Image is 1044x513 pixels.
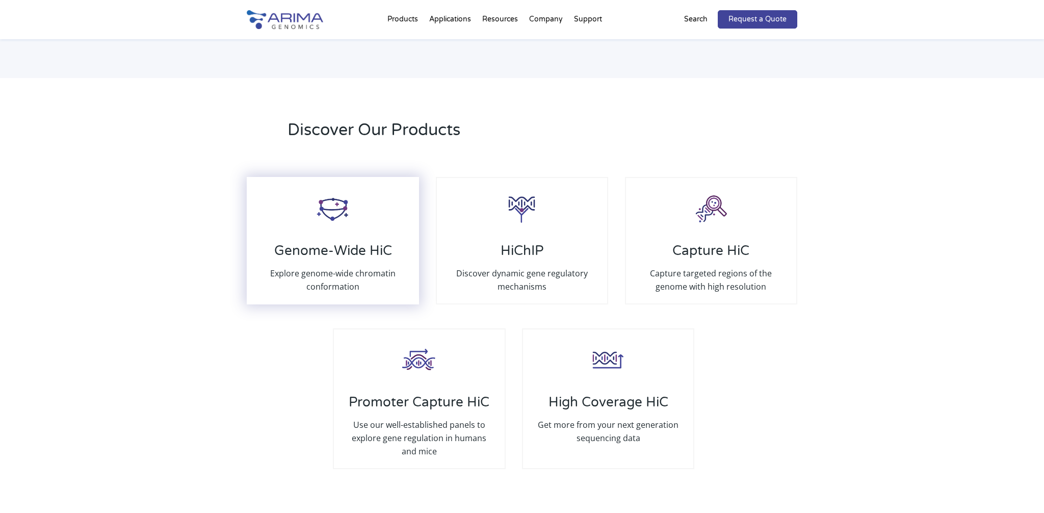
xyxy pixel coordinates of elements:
img: High-Coverage-HiC_Icon_Arima-Genomics.png [588,340,629,380]
h3: Capture HiC [636,243,786,267]
img: HiCHiP_Icon_Arima-Genomics.png [502,188,542,229]
a: Request a Quote [718,10,797,29]
h3: Genome-Wide HiC [258,243,408,267]
h3: HiChIP [447,243,597,267]
img: Promoter-HiC_Icon_Arima-Genomics.png [399,340,439,380]
h2: Discover Our Products [288,119,652,149]
p: Capture targeted regions of the genome with high resolution [636,267,786,293]
h3: Promoter Capture HiC [344,394,494,418]
p: Search [684,13,708,26]
img: HiC_Icon_Arima-Genomics.png [312,188,353,229]
img: Capture-HiC_Icon_Arima-Genomics.png [691,188,732,229]
img: Arima-Genomics-logo [247,10,323,29]
p: Explore genome-wide chromatin conformation [258,267,408,293]
p: Discover dynamic gene regulatory mechanisms [447,267,597,293]
p: Use our well-established panels to explore gene regulation in humans and mice [344,418,494,458]
h3: High Coverage HiC [533,394,683,418]
p: Get more from your next generation sequencing data [533,418,683,445]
